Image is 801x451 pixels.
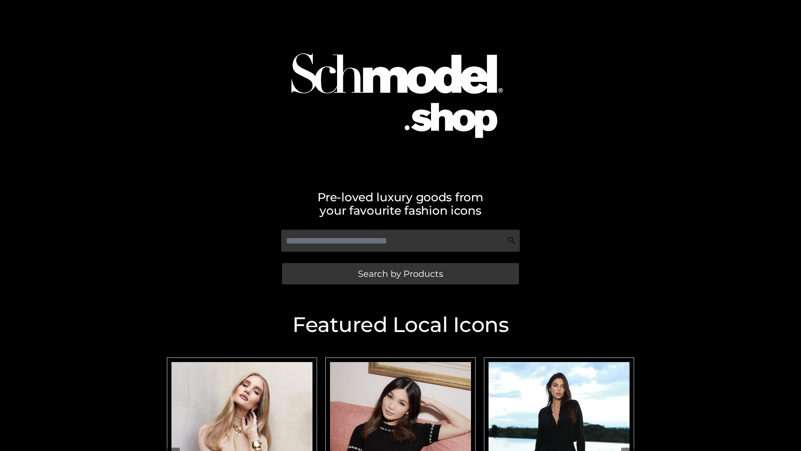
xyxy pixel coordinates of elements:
h2: Pre-loved luxury goods from your favourite fashion icons [163,190,638,217]
h2: Featured Local Icons​ [163,314,638,335]
a: Search by Products [282,263,519,284]
img: Search Icon [507,236,516,245]
span: Search by Products [358,269,443,278]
